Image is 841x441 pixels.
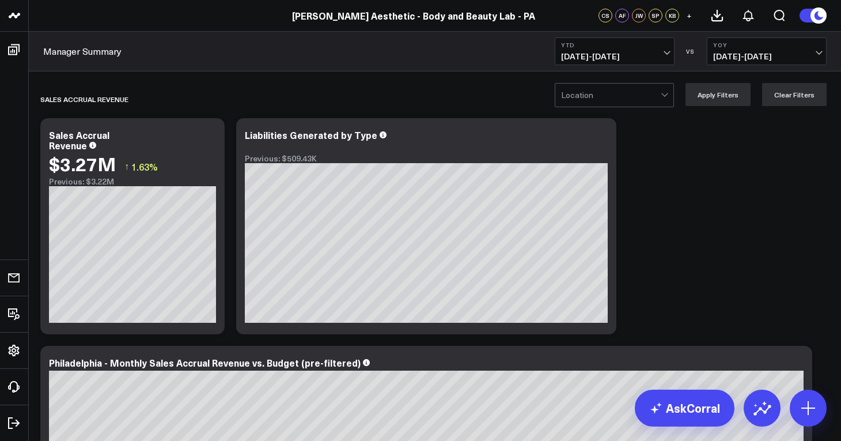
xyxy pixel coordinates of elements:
div: KB [665,9,679,22]
a: Manager Summary [43,45,122,58]
button: YTD[DATE]-[DATE] [555,37,675,65]
button: YoY[DATE]-[DATE] [707,37,827,65]
div: Previous: $509.43K [245,154,608,163]
span: ↑ [124,159,129,174]
div: Sales Accrual Revenue [40,86,128,112]
button: + [682,9,696,22]
a: AskCorral [635,390,734,427]
div: VS [680,48,701,55]
div: AF [615,9,629,22]
div: Sales Accrual Revenue [49,129,109,152]
div: Previous: $3.22M [49,177,216,186]
div: Liabilities Generated by Type [245,129,377,141]
span: [DATE] - [DATE] [713,52,820,61]
div: $3.27M [49,153,116,174]
a: [PERSON_NAME] Aesthetic - Body and Beauty Lab - PA [292,9,535,22]
button: Apply Filters [685,83,751,106]
div: Philadelphia - Monthly Sales Accrual Revenue vs. Budget (pre-filtered) [49,356,361,369]
div: CS [598,9,612,22]
b: YTD [561,42,668,48]
div: SP [649,9,662,22]
span: 1.63% [131,160,158,173]
b: YoY [713,42,820,48]
span: [DATE] - [DATE] [561,52,668,61]
span: + [687,12,692,20]
div: JW [632,9,646,22]
button: Clear Filters [762,83,827,106]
